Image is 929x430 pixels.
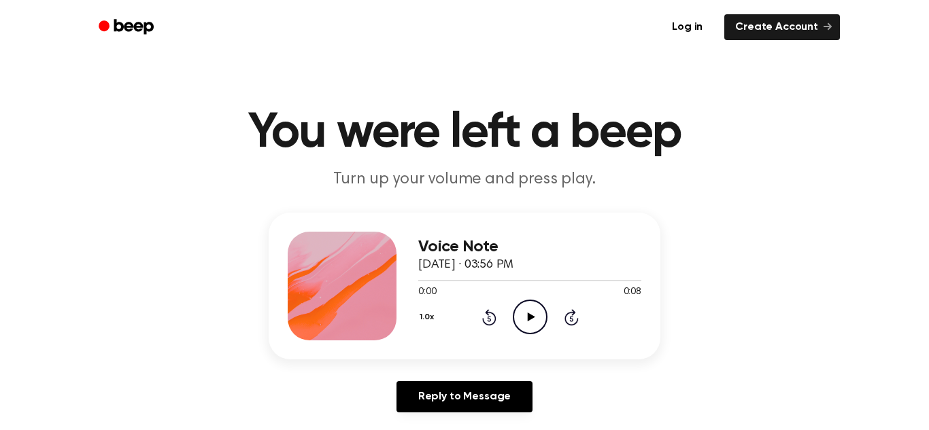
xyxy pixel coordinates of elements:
[396,381,533,412] a: Reply to Message
[658,12,716,43] a: Log in
[116,109,813,158] h1: You were left a beep
[724,14,840,40] a: Create Account
[418,285,436,300] span: 0:00
[624,285,641,300] span: 0:08
[89,14,166,41] a: Beep
[418,259,513,271] span: [DATE] · 03:56 PM
[418,306,439,329] button: 1.0x
[418,238,641,256] h3: Voice Note
[203,168,726,191] p: Turn up your volume and press play.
